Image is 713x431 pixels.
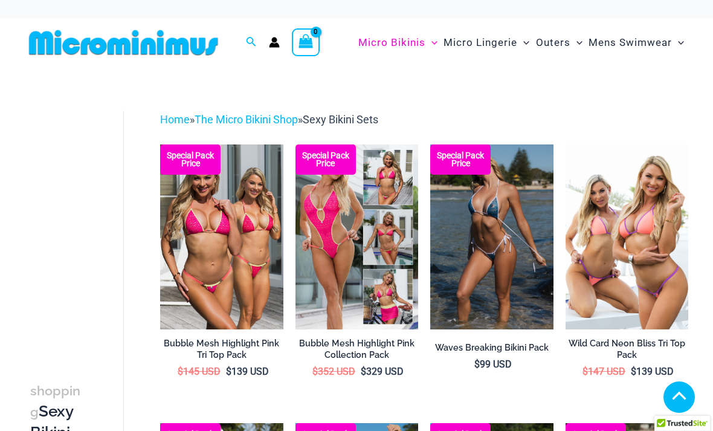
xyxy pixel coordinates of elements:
[361,366,366,377] span: $
[269,37,280,48] a: Account icon link
[355,24,440,61] a: Micro BikinisMenu ToggleMenu Toggle
[178,366,221,377] bdi: 145 USD
[361,366,404,377] bdi: 329 USD
[582,366,588,377] span: $
[430,144,553,329] a: Waves Breaking Ocean 312 Top 456 Bottom 08 Waves Breaking Ocean 312 Top 456 Bottom 04Waves Breaki...
[517,27,529,58] span: Menu Toggle
[353,22,689,63] nav: Site Navigation
[160,144,283,329] img: Tri Top Pack F
[631,366,674,377] bdi: 139 USD
[430,144,553,329] img: Waves Breaking Ocean 312 Top 456 Bottom 08
[440,24,532,61] a: Micro LingerieMenu ToggleMenu Toggle
[589,27,672,58] span: Mens Swimwear
[566,338,689,360] h2: Wild Card Neon Bliss Tri Top Pack
[292,28,320,56] a: View Shopping Cart, empty
[295,152,356,167] b: Special Pack Price
[226,366,269,377] bdi: 139 USD
[312,366,355,377] bdi: 352 USD
[582,366,625,377] bdi: 147 USD
[160,113,190,126] a: Home
[430,342,553,354] h2: Waves Breaking Bikini Pack
[566,144,689,329] a: Wild Card Neon Bliss Tri Top PackWild Card Neon Bliss Tri Top Pack BWild Card Neon Bliss Tri Top ...
[533,24,586,61] a: OutersMenu ToggleMenu Toggle
[160,144,283,329] a: Tri Top Pack F Tri Top Pack BTri Top Pack B
[586,24,687,61] a: Mens SwimwearMenu ToggleMenu Toggle
[30,383,80,420] span: shopping
[160,113,378,126] span: » »
[160,338,283,360] h2: Bubble Mesh Highlight Pink Tri Top Pack
[444,27,517,58] span: Micro Lingerie
[30,101,139,343] iframe: TrustedSite Certified
[195,113,298,126] a: The Micro Bikini Shop
[430,342,553,358] a: Waves Breaking Bikini Pack
[295,338,419,365] a: Bubble Mesh Highlight Pink Collection Pack
[295,144,419,329] img: Collection Pack F
[178,366,183,377] span: $
[358,27,425,58] span: Micro Bikinis
[631,366,636,377] span: $
[295,338,419,360] h2: Bubble Mesh Highlight Pink Collection Pack
[160,338,283,365] a: Bubble Mesh Highlight Pink Tri Top Pack
[303,113,378,126] span: Sexy Bikini Sets
[566,338,689,365] a: Wild Card Neon Bliss Tri Top Pack
[312,366,318,377] span: $
[474,358,512,370] bdi: 99 USD
[474,358,480,370] span: $
[430,152,491,167] b: Special Pack Price
[246,35,257,50] a: Search icon link
[672,27,684,58] span: Menu Toggle
[295,144,419,329] a: Collection Pack F Collection Pack BCollection Pack B
[570,27,582,58] span: Menu Toggle
[566,144,689,329] img: Wild Card Neon Bliss Tri Top Pack
[226,366,231,377] span: $
[24,29,223,56] img: MM SHOP LOGO FLAT
[425,27,437,58] span: Menu Toggle
[160,152,221,167] b: Special Pack Price
[536,27,570,58] span: Outers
